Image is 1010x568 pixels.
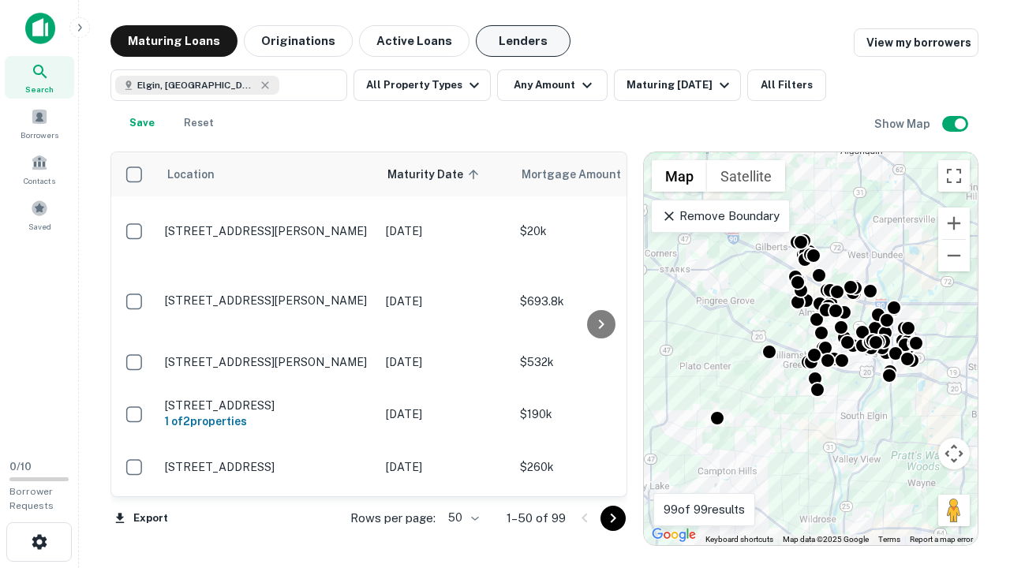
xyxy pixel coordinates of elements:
a: Borrowers [5,102,74,144]
span: Contacts [24,174,55,187]
a: Search [5,56,74,99]
p: [DATE] [386,458,504,476]
button: Originations [244,25,353,57]
a: Report a map error [910,535,973,544]
th: Mortgage Amount [512,152,686,196]
img: capitalize-icon.png [25,13,55,44]
button: Show street map [652,160,707,192]
span: Saved [28,220,51,233]
p: $20k [520,222,678,240]
p: [STREET_ADDRESS][PERSON_NAME] [165,293,370,308]
button: Maturing [DATE] [614,69,741,101]
iframe: Chat Widget [931,391,1010,467]
button: All Filters [747,69,826,101]
button: Toggle fullscreen view [938,160,970,192]
button: Any Amount [497,69,608,101]
div: 0 0 [644,152,978,545]
p: [STREET_ADDRESS] [165,398,370,413]
th: Maturity Date [378,152,512,196]
p: [DATE] [386,353,504,371]
p: [DATE] [386,222,504,240]
p: Remove Boundary [661,207,779,226]
span: Location [166,165,215,184]
button: Reset [174,107,224,139]
h6: 1 of 2 properties [165,413,370,430]
p: 1–50 of 99 [507,509,566,528]
span: Borrower Requests [9,486,54,511]
button: Drag Pegman onto the map to open Street View [938,495,970,526]
p: [STREET_ADDRESS][PERSON_NAME] [165,224,370,238]
p: [DATE] [386,405,504,423]
button: Go to next page [600,506,626,531]
button: Zoom in [938,207,970,239]
span: 0 / 10 [9,461,32,473]
a: Terms (opens in new tab) [878,535,900,544]
h6: Show Map [874,115,933,133]
a: Contacts [5,148,74,190]
p: $532k [520,353,678,371]
a: Saved [5,193,74,236]
a: Open this area in Google Maps (opens a new window) [648,525,700,545]
button: Lenders [476,25,570,57]
span: Maturity Date [387,165,484,184]
p: $190k [520,405,678,423]
button: Active Loans [359,25,469,57]
img: Google [648,525,700,545]
span: Mortgage Amount [522,165,642,184]
button: Zoom out [938,240,970,271]
button: All Property Types [353,69,491,101]
th: Location [157,152,378,196]
span: Elgin, [GEOGRAPHIC_DATA], [GEOGRAPHIC_DATA] [137,78,256,92]
div: Maturing [DATE] [627,76,734,95]
button: Maturing Loans [110,25,238,57]
div: 50 [442,506,481,529]
button: Save your search to get updates of matches that match your search criteria. [117,107,167,139]
span: Map data ©2025 Google [783,535,869,544]
p: [DATE] [386,293,504,310]
p: $260k [520,458,678,476]
p: [STREET_ADDRESS] [165,460,370,474]
p: 99 of 99 results [664,500,745,519]
span: Search [25,83,54,95]
p: $693.8k [520,293,678,310]
a: View my borrowers [854,28,978,57]
span: Borrowers [21,129,58,141]
p: Rows per page: [350,509,436,528]
button: Show satellite imagery [707,160,785,192]
button: Keyboard shortcuts [705,534,773,545]
button: Export [110,506,172,530]
p: [STREET_ADDRESS][PERSON_NAME] [165,355,370,369]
